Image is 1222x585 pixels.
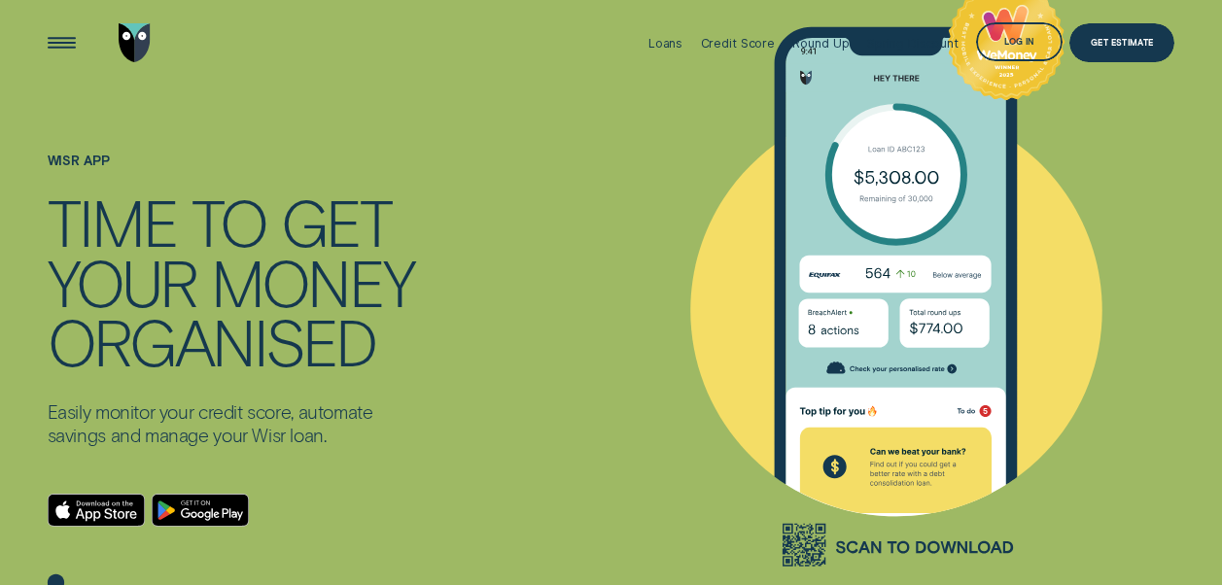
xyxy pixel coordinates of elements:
div: TIME [48,192,177,253]
a: Download on the App Store [48,494,145,527]
div: YOUR [48,253,196,313]
img: Wisr [119,23,151,62]
div: ORGANISED [48,312,375,372]
div: Round Up [792,36,849,51]
div: Spring Discount [867,36,959,51]
h1: WISR APP [48,154,420,192]
h4: TIME TO GET YOUR MONEY ORGANISED [48,192,420,372]
div: GET [281,192,391,253]
div: TO [192,192,266,253]
button: Log in [976,22,1062,61]
button: Open Menu [42,23,81,62]
a: Android App on Google Play [152,494,249,527]
a: Get Estimate [1069,23,1174,62]
div: MONEY [211,253,414,313]
div: Credit Score [701,36,776,51]
div: Loans [648,36,682,51]
p: Easily monitor your credit score, automate savings and manage your Wisr loan. [48,400,420,447]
